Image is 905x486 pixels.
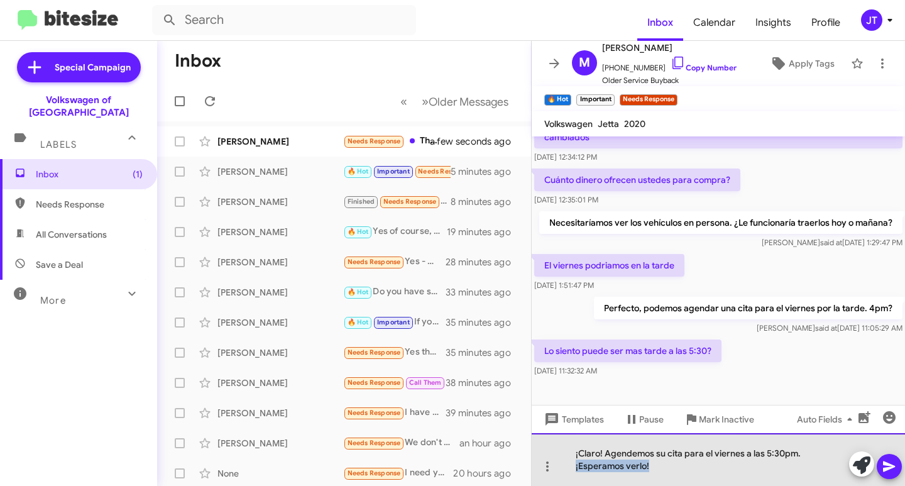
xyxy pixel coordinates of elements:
[343,406,446,420] div: I have a car
[348,348,401,356] span: Needs Response
[343,285,446,299] div: Do you have some time to stop by [DATE] for a quick 15 minute appraisal?
[343,164,451,179] div: Lo siento puede ser mas tarde a las 5:30?
[343,194,451,209] div: No I know what I want
[637,4,683,41] a: Inbox
[152,5,416,35] input: Search
[446,135,521,148] div: a few seconds ago
[217,226,343,238] div: [PERSON_NAME]
[133,168,143,180] span: (1)
[40,295,66,306] span: More
[343,134,446,148] div: The car is actually for my mom and she is in contact with you
[579,53,590,73] span: M
[343,375,446,390] div: Call me
[343,436,459,450] div: We don't have a Golf. We have a different model.
[534,366,597,375] span: [DATE] 11:32:32 AM
[40,139,77,150] span: Labels
[757,323,902,333] span: [PERSON_NAME] [DATE] 11:05:29 AM
[343,315,446,329] div: If you have any additional questions, please let me know!
[446,377,521,389] div: 38 minutes ago
[17,52,141,82] a: Special Campaign
[534,195,598,204] span: [DATE] 12:35:01 PM
[671,63,737,72] a: Copy Number
[446,256,521,268] div: 28 minutes ago
[446,407,521,419] div: 39 minutes ago
[217,437,343,450] div: [PERSON_NAME]
[542,408,604,431] span: Templates
[418,167,471,175] span: Needs Response
[532,408,614,431] button: Templates
[422,94,429,109] span: »
[377,167,410,175] span: Important
[576,94,614,106] small: Important
[602,40,737,55] span: [PERSON_NAME]
[534,280,594,290] span: [DATE] 1:51:47 PM
[348,228,369,236] span: 🔥 Hot
[343,345,446,360] div: Yes they connected with me and I decided not to move forward with the purchase. Thank you.
[36,198,143,211] span: Needs Response
[217,135,343,148] div: [PERSON_NAME]
[539,211,902,234] p: Necesitaríamos ver los vehículos en persona. ¿Le funcionaría traerlos hoy o mañana?
[446,286,521,299] div: 33 minutes ago
[217,165,343,178] div: [PERSON_NAME]
[343,224,447,239] div: Yes of course, what time best works for you [DATE]?
[745,4,801,41] span: Insights
[699,408,754,431] span: Mark Inactive
[683,4,745,41] span: Calendar
[861,9,882,31] div: JT
[217,346,343,359] div: [PERSON_NAME]
[217,377,343,389] div: [PERSON_NAME]
[348,318,369,326] span: 🔥 Hot
[217,316,343,329] div: [PERSON_NAME]
[446,316,521,329] div: 35 minutes ago
[451,196,521,208] div: 8 minutes ago
[446,346,521,359] div: 35 minutes ago
[343,466,453,480] div: I need you to give me a range before I'll do that.
[348,409,401,417] span: Needs Response
[544,118,593,130] span: Volkswagen
[217,407,343,419] div: [PERSON_NAME]
[534,168,740,191] p: Cuánto dinero ofrecen ustedes para compra?
[624,118,645,130] span: 2020
[762,238,902,247] span: [PERSON_NAME] [DATE] 1:29:47 PM
[343,255,446,269] div: Yes - we're not in the market at the moment for a Tiguan
[175,51,221,71] h1: Inbox
[348,378,401,387] span: Needs Response
[453,467,521,480] div: 20 hours ago
[36,168,143,180] span: Inbox
[594,297,902,319] p: Perfecto, podemos agendar una cita para el viernes por la tarde. 4pm?
[217,286,343,299] div: [PERSON_NAME]
[639,408,664,431] span: Pause
[801,4,850,41] a: Profile
[409,378,442,387] span: Call Them
[534,254,684,277] p: El viernes podriamos en la tarde
[544,94,571,106] small: 🔥 Hot
[55,61,131,74] span: Special Campaign
[447,226,521,238] div: 19 minutes ago
[348,137,401,145] span: Needs Response
[348,469,401,477] span: Needs Response
[400,94,407,109] span: «
[815,323,837,333] span: said at
[787,408,867,431] button: Auto Fields
[429,95,508,109] span: Older Messages
[534,340,721,362] p: Lo siento puede ser mas tarde a las 5:30?
[614,408,674,431] button: Pause
[348,439,401,447] span: Needs Response
[393,89,516,114] nav: Page navigation example
[674,408,764,431] button: Mark Inactive
[534,152,597,162] span: [DATE] 12:34:12 PM
[393,89,415,114] button: Previous
[36,258,83,271] span: Save a Deal
[759,52,845,75] button: Apply Tags
[532,433,905,486] div: ¡Claro! Agendemos su cita para el viernes a las 5:30pm. ¡Esperamos verlo!
[36,228,107,241] span: All Conversations
[377,318,410,326] span: Important
[348,258,401,266] span: Needs Response
[797,408,857,431] span: Auto Fields
[598,118,619,130] span: Jetta
[602,74,737,87] span: Older Service Buyback
[217,256,343,268] div: [PERSON_NAME]
[602,55,737,74] span: [PHONE_NUMBER]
